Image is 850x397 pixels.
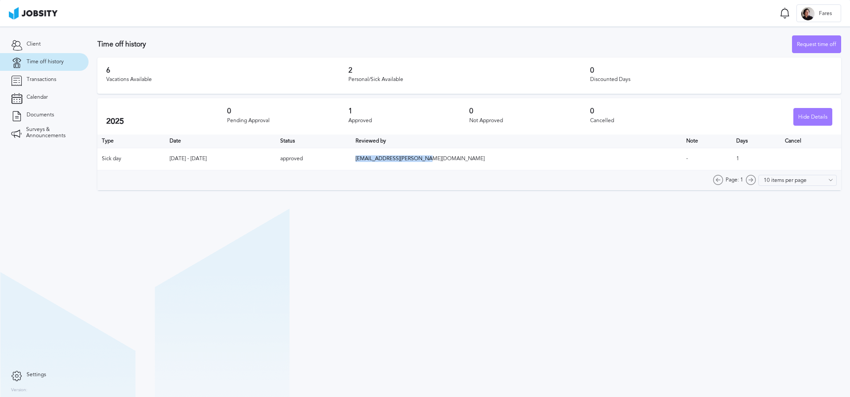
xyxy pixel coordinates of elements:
[27,112,54,118] span: Documents
[469,118,590,124] div: Not Approved
[97,135,165,148] th: Type
[27,41,41,47] span: Client
[351,135,682,148] th: Toggle SortBy
[348,77,591,83] div: Personal/Sick Available
[732,148,780,170] td: 1
[794,108,832,126] div: Hide Details
[780,135,841,148] th: Cancel
[106,77,348,83] div: Vacations Available
[11,388,27,393] label: Version:
[276,135,351,148] th: Toggle SortBy
[276,148,351,170] td: approved
[732,135,780,148] th: Days
[165,135,275,148] th: Toggle SortBy
[27,372,46,378] span: Settings
[590,118,711,124] div: Cancelled
[165,148,275,170] td: [DATE] - [DATE]
[355,155,485,162] span: [EMAIL_ADDRESS][PERSON_NAME][DOMAIN_NAME]
[106,66,348,74] h3: 6
[815,11,836,17] span: Fares
[348,107,469,115] h3: 1
[106,117,227,126] h2: 2025
[9,7,58,19] img: ab4bad089aa723f57921c736e9817d99.png
[348,66,591,74] h3: 2
[590,66,832,74] h3: 0
[801,7,815,20] div: F
[590,77,832,83] div: Discounted Days
[26,127,77,139] span: Surveys & Announcements
[469,107,590,115] h3: 0
[97,40,792,48] h3: Time off history
[97,148,165,170] td: Sick day
[590,107,711,115] h3: 0
[27,94,48,100] span: Calendar
[348,118,469,124] div: Approved
[792,36,841,54] div: Request time off
[27,77,56,83] span: Transactions
[27,59,64,65] span: Time off history
[227,107,348,115] h3: 0
[726,177,743,183] span: Page: 1
[686,155,688,162] span: -
[227,118,348,124] div: Pending Approval
[682,135,732,148] th: Toggle SortBy
[796,4,841,22] button: FFares
[793,108,832,126] button: Hide Details
[792,35,841,53] button: Request time off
